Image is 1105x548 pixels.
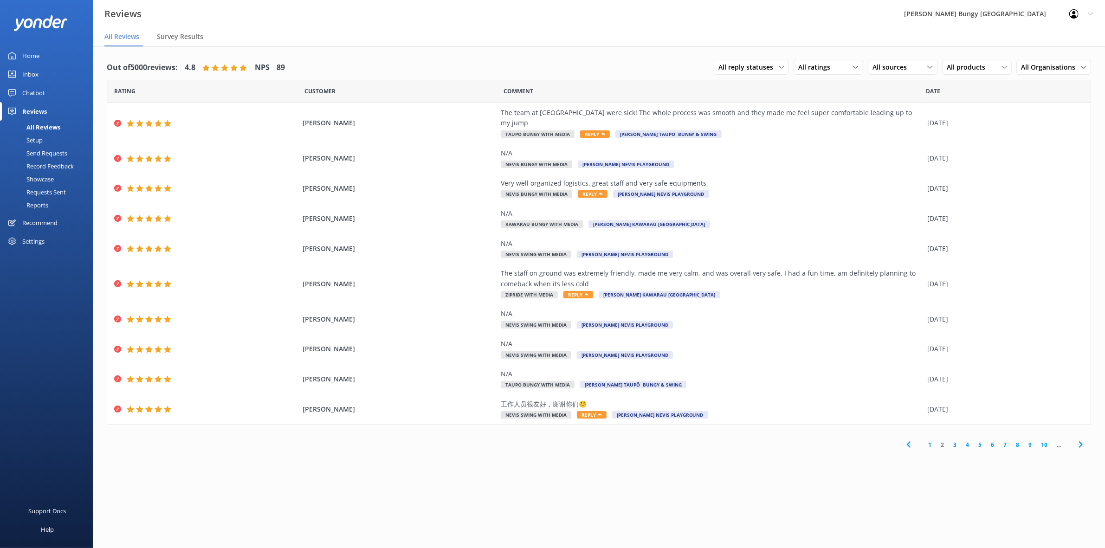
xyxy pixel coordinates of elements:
[501,148,923,158] div: N/A
[303,314,496,324] span: [PERSON_NAME]
[157,32,203,41] span: Survey Results
[986,440,999,449] a: 6
[114,87,136,96] span: Date
[718,62,779,72] span: All reply statuses
[6,134,93,147] a: Setup
[41,520,54,539] div: Help
[303,118,496,128] span: [PERSON_NAME]
[612,411,708,419] span: [PERSON_NAME] Nevis Playground
[501,178,923,188] div: Very well organized logistics, great staff and very safe equipments
[303,153,496,163] span: [PERSON_NAME]
[580,130,610,138] span: Reply
[501,239,923,249] div: N/A
[928,404,1079,414] div: [DATE]
[577,351,673,359] span: [PERSON_NAME] Nevis Playground
[947,62,991,72] span: All products
[6,121,60,134] div: All Reviews
[1021,62,1081,72] span: All Organisations
[6,199,48,212] div: Reports
[501,291,558,298] span: Zipride with Media
[501,161,572,168] span: Nevis Bungy with Media
[303,213,496,224] span: [PERSON_NAME]
[928,344,1079,354] div: [DATE]
[277,62,285,74] h4: 89
[14,15,67,31] img: yonder-white-logo.png
[303,244,496,254] span: [PERSON_NAME]
[501,411,571,419] span: Nevis Swing with Media
[501,351,571,359] span: Nevis Swing with Media
[6,134,43,147] div: Setup
[303,279,496,289] span: [PERSON_NAME]
[949,440,961,449] a: 3
[107,62,178,74] h4: Out of 5000 reviews:
[501,208,923,219] div: N/A
[22,46,39,65] div: Home
[22,232,45,251] div: Settings
[501,108,923,129] div: The team at [GEOGRAPHIC_DATA] were sick! The whole process was smooth and they made me feel super...
[928,153,1079,163] div: [DATE]
[936,440,949,449] a: 2
[104,32,139,41] span: All Reviews
[1011,440,1024,449] a: 8
[501,190,572,198] span: Nevis Bungy with Media
[872,62,912,72] span: All sources
[924,440,936,449] a: 1
[6,199,93,212] a: Reports
[577,251,673,258] span: [PERSON_NAME] Nevis Playground
[6,160,74,173] div: Record Feedback
[6,121,93,134] a: All Reviews
[1024,440,1036,449] a: 9
[501,399,923,409] div: 工作人员很友好，谢谢你们☺️
[185,62,195,74] h4: 4.8
[961,440,974,449] a: 4
[501,339,923,349] div: N/A
[6,147,67,160] div: Send Requests
[501,251,571,258] span: Nevis Swing with Media
[501,369,923,379] div: N/A
[501,220,583,228] span: Kawarau Bungy with Media
[588,220,710,228] span: [PERSON_NAME] Kawarau [GEOGRAPHIC_DATA]
[501,309,923,319] div: N/A
[928,244,1079,254] div: [DATE]
[303,374,496,384] span: [PERSON_NAME]
[1036,440,1052,449] a: 10
[928,213,1079,224] div: [DATE]
[580,381,686,388] span: [PERSON_NAME] Taupō Bungy & Swing
[501,130,575,138] span: Taupo Bungy with Media
[6,147,93,160] a: Send Requests
[501,381,575,388] span: Taupo Bungy with Media
[999,440,1011,449] a: 7
[563,291,593,298] span: Reply
[22,84,45,102] div: Chatbot
[255,62,270,74] h4: NPS
[22,65,39,84] div: Inbox
[928,279,1079,289] div: [DATE]
[501,268,923,289] div: The staff on ground was extremely friendly, made me very calm, and was overall very safe. I had a...
[615,130,722,138] span: [PERSON_NAME] Taupō Bungy & Swing
[577,321,673,329] span: [PERSON_NAME] Nevis Playground
[22,213,58,232] div: Recommend
[504,87,533,96] span: Question
[304,87,336,96] span: Date
[501,321,571,329] span: Nevis Swing with Media
[6,186,93,199] a: Requests Sent
[6,173,93,186] a: Showcase
[974,440,986,449] a: 5
[104,6,142,21] h3: Reviews
[928,374,1079,384] div: [DATE]
[578,190,607,198] span: Reply
[928,314,1079,324] div: [DATE]
[303,404,496,414] span: [PERSON_NAME]
[29,502,66,520] div: Support Docs
[578,161,674,168] span: [PERSON_NAME] Nevis Playground
[1052,440,1066,449] span: ...
[6,186,66,199] div: Requests Sent
[926,87,940,96] span: Date
[22,102,47,121] div: Reviews
[303,344,496,354] span: [PERSON_NAME]
[928,118,1079,128] div: [DATE]
[6,173,54,186] div: Showcase
[303,183,496,193] span: [PERSON_NAME]
[613,190,709,198] span: [PERSON_NAME] Nevis Playground
[6,160,93,173] a: Record Feedback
